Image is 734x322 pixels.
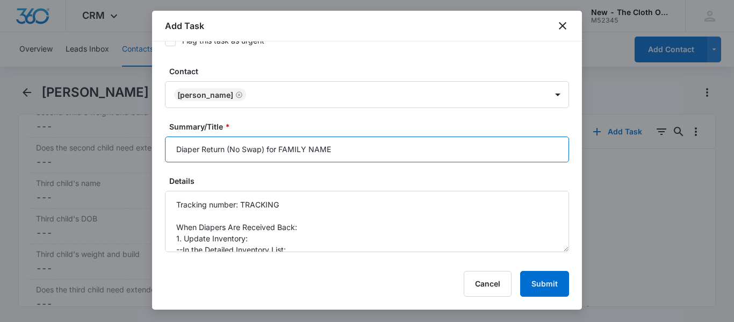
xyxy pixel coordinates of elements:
[464,271,512,297] button: Cancel
[520,271,569,297] button: Submit
[169,66,573,77] label: Contact
[165,137,569,162] input: Summary/Title
[165,191,569,252] textarea: Tracking number: TRACKING When Diapers Are Received Back: 1. Update Inventory: --In the Detailed ...
[169,121,573,132] label: Summary/Title
[233,91,243,98] div: Remove Josey Gould
[165,19,204,32] h1: Add Task
[169,175,573,187] label: Details
[556,19,569,32] button: close
[177,90,233,99] div: [PERSON_NAME]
